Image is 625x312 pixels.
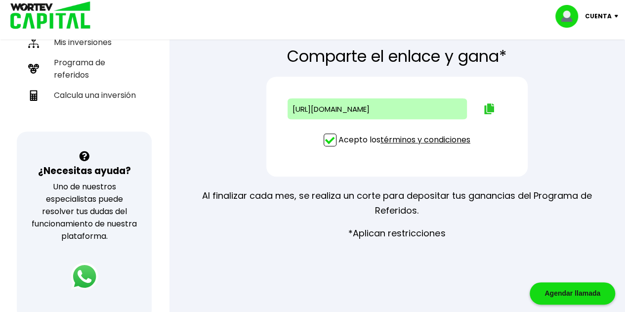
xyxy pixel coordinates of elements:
img: inversiones-icon.6695dc30.svg [28,37,39,48]
h3: ¿Necesitas ayuda? [38,164,131,178]
p: *Aplican restricciones [348,226,445,241]
a: Programa de referidos [24,52,144,85]
p: Comparte el enlace y gana* [287,47,507,65]
p: Cuenta [585,9,612,24]
a: Calcula una inversión [24,85,144,105]
div: Agendar llamada [530,282,615,305]
a: Mis inversiones [24,32,144,52]
img: calculadora-icon.17d418c4.svg [28,90,39,101]
p: Al finalizar cada mes, se realiza un corte para depositar tus ganancias del Programa de Referidos. [201,188,593,218]
p: Uno de nuestros especialistas puede resolver tus dudas del funcionamiento de nuestra plataforma. [30,180,139,242]
img: recomiendanos-icon.9b8e9327.svg [28,63,39,74]
img: profile-image [555,5,585,28]
img: logos_whatsapp-icon.242b2217.svg [71,263,98,290]
a: términos y condiciones [380,134,470,145]
img: icon-down [612,15,625,18]
p: Acepto los [338,134,470,146]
